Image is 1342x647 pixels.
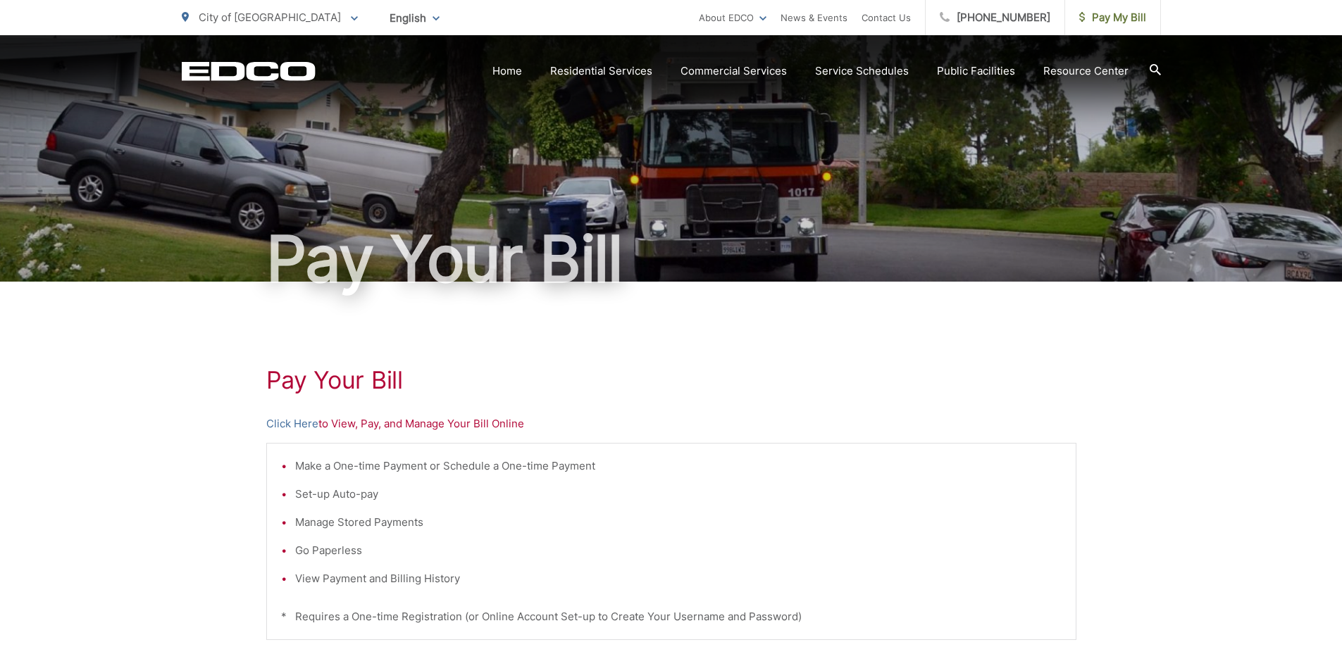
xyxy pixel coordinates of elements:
[295,570,1062,587] li: View Payment and Billing History
[815,63,909,80] a: Service Schedules
[266,366,1076,394] h1: Pay Your Bill
[379,6,450,30] span: English
[862,9,911,26] a: Contact Us
[281,608,1062,625] p: * Requires a One-time Registration (or Online Account Set-up to Create Your Username and Password)
[266,415,318,432] a: Click Here
[699,9,766,26] a: About EDCO
[1043,63,1129,80] a: Resource Center
[681,63,787,80] a: Commercial Services
[295,458,1062,475] li: Make a One-time Payment or Schedule a One-time Payment
[295,514,1062,531] li: Manage Stored Payments
[182,61,316,81] a: EDCD logo. Return to the homepage.
[295,486,1062,503] li: Set-up Auto-pay
[1079,9,1146,26] span: Pay My Bill
[937,63,1015,80] a: Public Facilities
[781,9,847,26] a: News & Events
[550,63,652,80] a: Residential Services
[266,415,1076,432] p: to View, Pay, and Manage Your Bill Online
[295,542,1062,559] li: Go Paperless
[492,63,522,80] a: Home
[199,11,341,24] span: City of [GEOGRAPHIC_DATA]
[182,224,1161,294] h1: Pay Your Bill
